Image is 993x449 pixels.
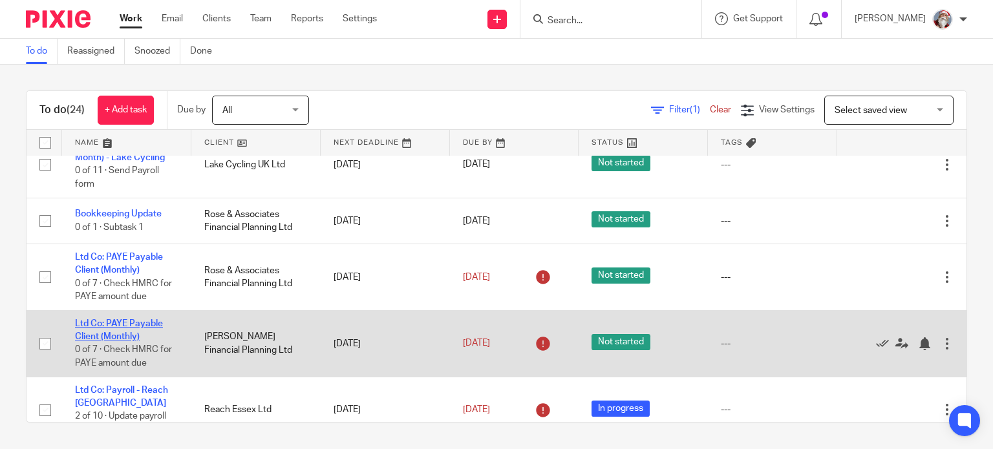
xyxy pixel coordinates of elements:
a: Team [250,12,272,25]
a: Ltd Co: PAYE Payable Client (Monthly) [75,319,163,341]
td: Reach Essex Ltd [191,377,321,443]
span: 0 of 1 · Subtask 1 [75,223,144,232]
a: Reassigned [67,39,125,64]
p: Due by [177,103,206,116]
span: Tags [721,139,743,146]
td: Rose & Associates Financial Planning Ltd [191,198,321,244]
a: Ltd Co: PAYE Payable Client (Monthly) [75,253,163,275]
span: (1) [690,105,700,114]
span: Not started [592,211,650,227]
td: [DATE] [321,377,450,443]
div: --- [721,403,824,416]
span: [DATE] [463,273,490,282]
span: 0 of 7 · Check HMRC for PAYE amount due [75,346,172,368]
td: [DATE] [321,198,450,244]
td: [DATE] [321,131,450,198]
a: Snoozed [134,39,180,64]
span: Filter [669,105,710,114]
a: Done [190,39,222,64]
span: 0 of 7 · Check HMRC for PAYE amount due [75,279,172,302]
a: Work [120,12,142,25]
span: In progress [592,401,650,417]
span: Get Support [733,14,783,23]
a: Email [162,12,183,25]
span: Not started [592,155,650,171]
td: [PERSON_NAME] Financial Planning Ltd [191,310,321,377]
span: Not started [592,267,650,284]
a: + Add task [98,96,154,125]
span: Not started [592,334,650,350]
span: 2 of 10 · Update payroll records [75,412,166,435]
p: [PERSON_NAME] [855,12,926,25]
a: Clear [710,105,731,114]
div: --- [721,158,824,171]
a: To do [26,39,58,64]
a: Mark as done [876,337,895,350]
span: [DATE] [463,405,490,414]
a: Clients [202,12,231,25]
td: [DATE] [321,244,450,311]
a: Settings [343,12,377,25]
div: --- [721,214,824,227]
td: Lake Cycling UK Ltd [191,131,321,198]
div: --- [721,271,824,284]
a: Bookkeeping Update [75,209,162,218]
img: Pixie [26,10,91,28]
td: [DATE] [321,310,450,377]
div: --- [721,337,824,350]
span: View Settings [759,105,815,114]
span: (24) [67,105,85,115]
a: Reports [291,12,323,25]
td: Rose & Associates Financial Planning Ltd [191,244,321,311]
a: Ltd Co: Payroll - Reach [GEOGRAPHIC_DATA] [75,386,168,408]
span: Select saved view [835,106,907,115]
input: Search [546,16,663,27]
span: [DATE] [463,339,490,348]
span: 0 of 11 · Send Payroll form [75,167,159,189]
h1: To do [39,103,85,117]
span: [DATE] [463,216,490,225]
img: Karen%20Pic.png [932,9,953,30]
span: [DATE] [463,160,490,169]
span: All [222,106,232,115]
